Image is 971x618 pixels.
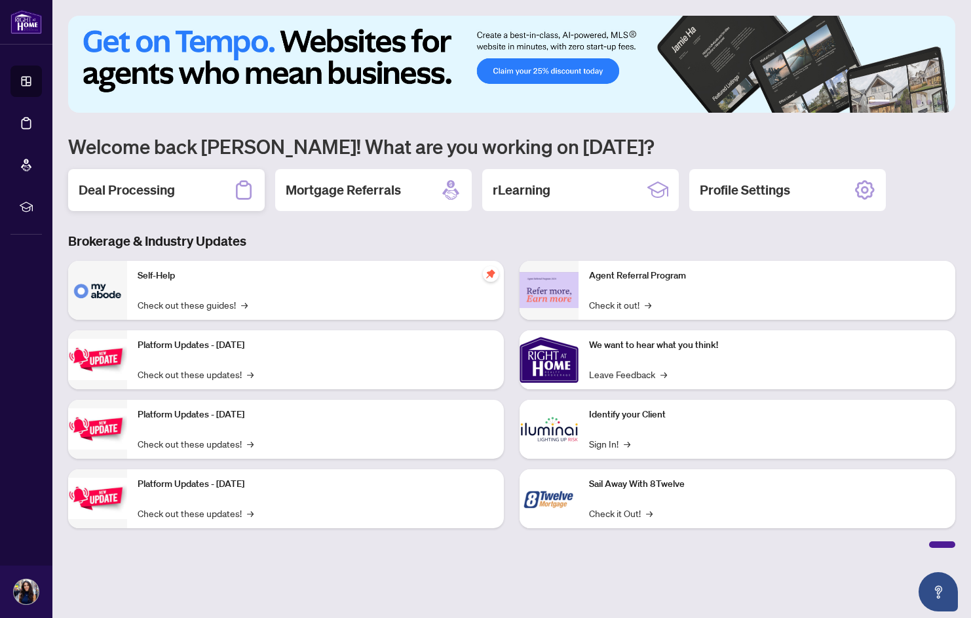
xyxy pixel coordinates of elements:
[68,478,127,519] img: Platform Updates - June 23, 2025
[520,330,579,389] img: We want to hear what you think!
[589,408,945,422] p: Identify your Client
[68,261,127,320] img: Self-Help
[483,266,499,282] span: pushpin
[916,100,921,105] button: 4
[138,477,493,492] p: Platform Updates - [DATE]
[10,10,42,34] img: logo
[138,269,493,283] p: Self-Help
[919,572,958,611] button: Open asap
[937,100,942,105] button: 6
[286,181,401,199] h2: Mortgage Referrals
[247,506,254,520] span: →
[138,338,493,353] p: Platform Updates - [DATE]
[520,272,579,308] img: Agent Referral Program
[589,506,653,520] a: Check it Out!→
[589,477,945,492] p: Sail Away With 8Twelve
[68,339,127,380] img: Platform Updates - July 21, 2025
[589,436,630,451] a: Sign In!→
[68,134,955,159] h1: Welcome back [PERSON_NAME]! What are you working on [DATE]?
[138,367,254,381] a: Check out these updates!→
[138,436,254,451] a: Check out these updates!→
[138,298,248,312] a: Check out these guides!→
[247,367,254,381] span: →
[68,16,955,113] img: Slide 0
[926,100,932,105] button: 5
[241,298,248,312] span: →
[138,506,254,520] a: Check out these updates!→
[646,506,653,520] span: →
[660,367,667,381] span: →
[493,181,550,199] h2: rLearning
[520,469,579,528] img: Sail Away With 8Twelve
[645,298,651,312] span: →
[589,338,945,353] p: We want to hear what you think!
[869,100,890,105] button: 1
[79,181,175,199] h2: Deal Processing
[520,400,579,459] img: Identify your Client
[247,436,254,451] span: →
[589,298,651,312] a: Check it out!→
[700,181,790,199] h2: Profile Settings
[589,269,945,283] p: Agent Referral Program
[895,100,900,105] button: 2
[68,232,955,250] h3: Brokerage & Industry Updates
[905,100,911,105] button: 3
[68,408,127,450] img: Platform Updates - July 8, 2025
[624,436,630,451] span: →
[14,579,39,604] img: Profile Icon
[589,367,667,381] a: Leave Feedback→
[138,408,493,422] p: Platform Updates - [DATE]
